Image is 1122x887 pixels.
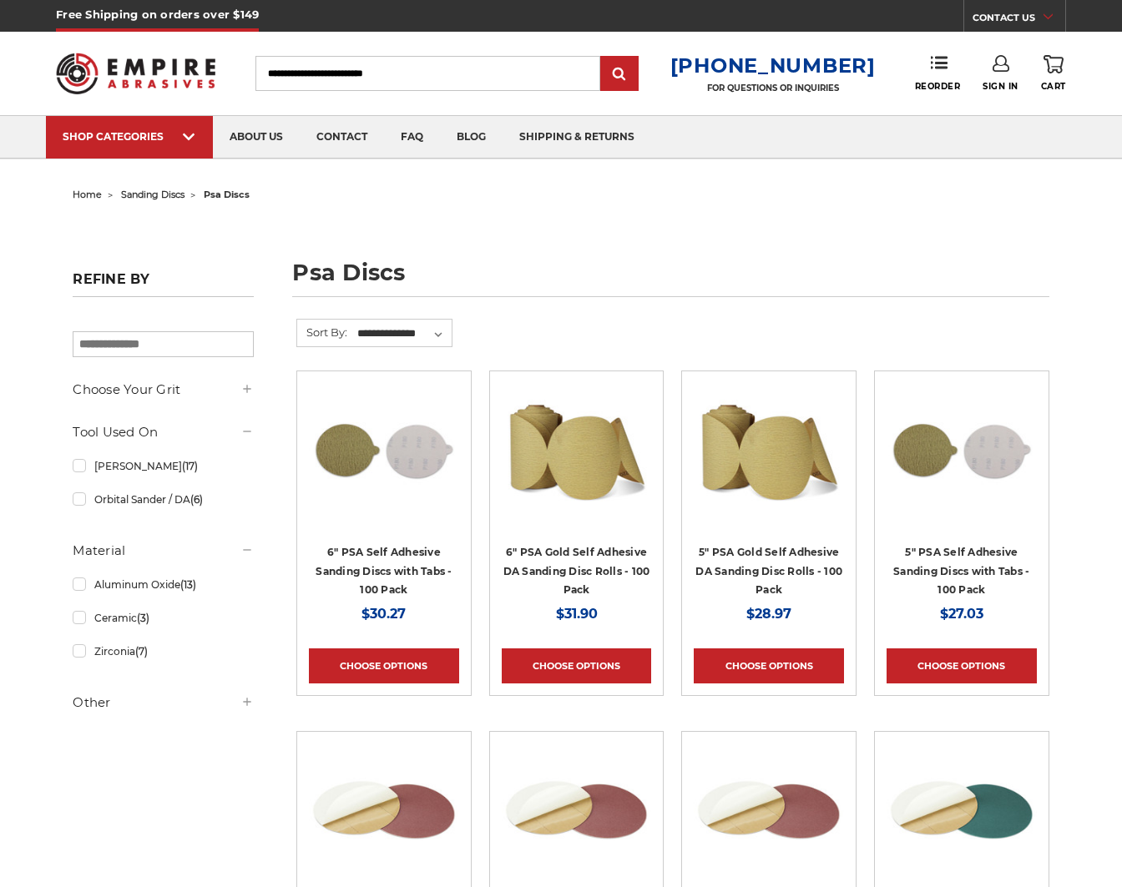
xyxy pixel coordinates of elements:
a: Choose Options [694,648,844,683]
h5: Material [73,541,254,561]
span: Sign In [983,81,1018,92]
a: Choose Options [887,648,1037,683]
img: 6 inch Aluminum Oxide PSA Sanding Disc with Cloth Backing [502,743,652,877]
a: Choose Options [502,648,652,683]
span: (7) [135,645,148,658]
img: 5 inch Aluminum Oxide PSA Sanding Disc with Cloth Backing [309,743,459,877]
a: Zirconia [73,637,254,666]
h5: Other [73,693,254,713]
span: psa discs [204,189,250,200]
a: home [73,189,102,200]
input: Submit [603,58,636,91]
span: (17) [182,460,198,472]
img: 6" DA Sanding Discs on a Roll [502,383,652,517]
h5: Choose Your Grit [73,380,254,400]
span: (13) [180,578,196,591]
span: (6) [190,493,203,506]
a: [PERSON_NAME] [73,451,254,481]
span: $31.90 [556,606,598,622]
a: about us [213,116,300,159]
img: 7 inch Aluminum Oxide PSA Sanding Disc with Cloth Backing [694,743,844,877]
span: $27.03 [940,606,983,622]
a: Aluminum Oxide [73,570,254,599]
a: Choose Options [309,648,459,683]
img: Zirc Peel and Stick cloth backed PSA discs [887,743,1037,877]
a: sanding discs [121,189,184,200]
label: Sort By: [297,320,347,345]
span: $28.97 [746,606,791,622]
a: 5 inch PSA Disc [887,383,1037,580]
img: 5" Sticky Backed Sanding Discs on a roll [694,383,844,517]
span: Cart [1041,81,1066,92]
h1: psa discs [292,261,1049,297]
a: Cart [1041,55,1066,92]
a: shipping & returns [503,116,651,159]
a: blog [440,116,503,159]
span: (3) [137,612,149,624]
select: Sort By: [355,321,452,346]
a: CONTACT US [973,8,1065,32]
a: [PHONE_NUMBER] [670,53,876,78]
span: $30.27 [361,606,406,622]
span: Reorder [915,81,961,92]
a: Ceramic [73,603,254,632]
img: 5 inch PSA Disc [887,383,1037,517]
a: 6 inch psa sanding disc [309,383,459,580]
a: 5" Sticky Backed Sanding Discs on a roll [694,383,844,580]
a: faq [384,116,440,159]
p: FOR QUESTIONS OR INQUIRIES [670,83,876,93]
a: Reorder [915,55,961,91]
a: Orbital Sander / DA [73,485,254,514]
h5: Tool Used On [73,422,254,442]
h5: Refine by [73,271,254,297]
img: 6 inch psa sanding disc [309,383,459,517]
img: Empire Abrasives [56,43,215,105]
a: contact [300,116,384,159]
div: SHOP CATEGORIES [63,130,196,143]
a: 6" DA Sanding Discs on a Roll [502,383,652,580]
